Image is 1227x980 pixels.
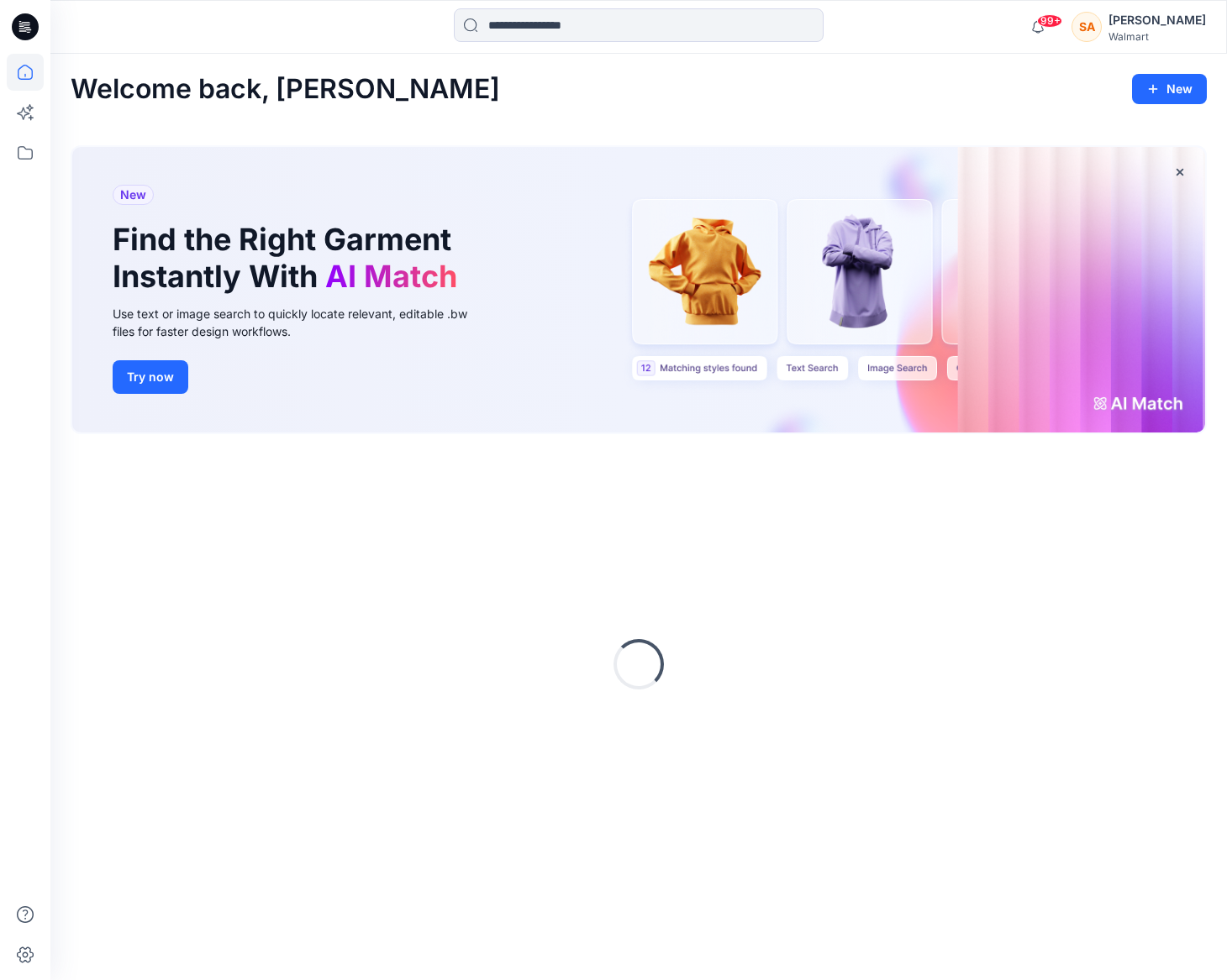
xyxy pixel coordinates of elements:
[113,360,188,394] button: Try now
[113,222,466,294] h1: Find the Right Garment Instantly With
[1109,30,1206,43] div: Walmart
[1072,12,1102,42] div: SA
[325,258,457,295] span: AI Match
[120,185,146,205] span: New
[71,74,500,105] h2: Welcome back, [PERSON_NAME]
[1037,14,1062,28] span: 99+
[1109,10,1206,30] div: [PERSON_NAME]
[1132,74,1207,104] button: New
[113,305,491,340] div: Use text or image search to quickly locate relevant, editable .bw files for faster design workflows.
